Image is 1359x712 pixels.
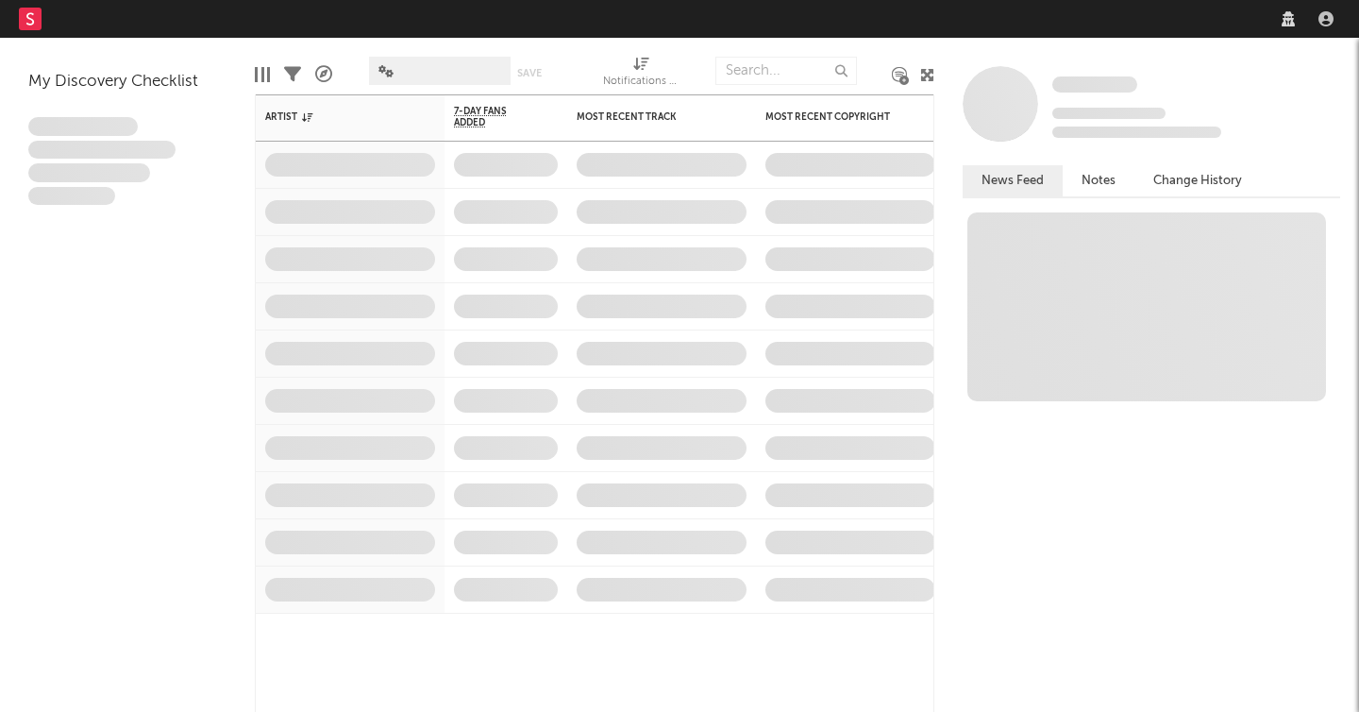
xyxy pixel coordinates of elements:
[603,71,679,93] div: Notifications (Artist)
[28,163,150,182] span: Praesent ac interdum
[1063,165,1134,196] button: Notes
[765,111,907,123] div: Most Recent Copyright
[454,106,529,128] span: 7-Day Fans Added
[28,71,226,93] div: My Discovery Checklist
[577,111,718,123] div: Most Recent Track
[284,47,301,102] div: Filters
[28,117,138,136] span: Lorem ipsum dolor
[255,47,270,102] div: Edit Columns
[517,68,542,78] button: Save
[715,57,857,85] input: Search...
[1052,127,1221,138] span: 0 fans last week
[1052,108,1166,119] span: Tracking Since: [DATE]
[1052,76,1137,94] a: Some Artist
[603,47,679,102] div: Notifications (Artist)
[265,111,407,123] div: Artist
[28,141,176,160] span: Integer aliquet in purus et
[1134,165,1261,196] button: Change History
[28,187,115,206] span: Aliquam viverra
[1052,76,1137,93] span: Some Artist
[315,47,332,102] div: A&R Pipeline
[963,165,1063,196] button: News Feed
